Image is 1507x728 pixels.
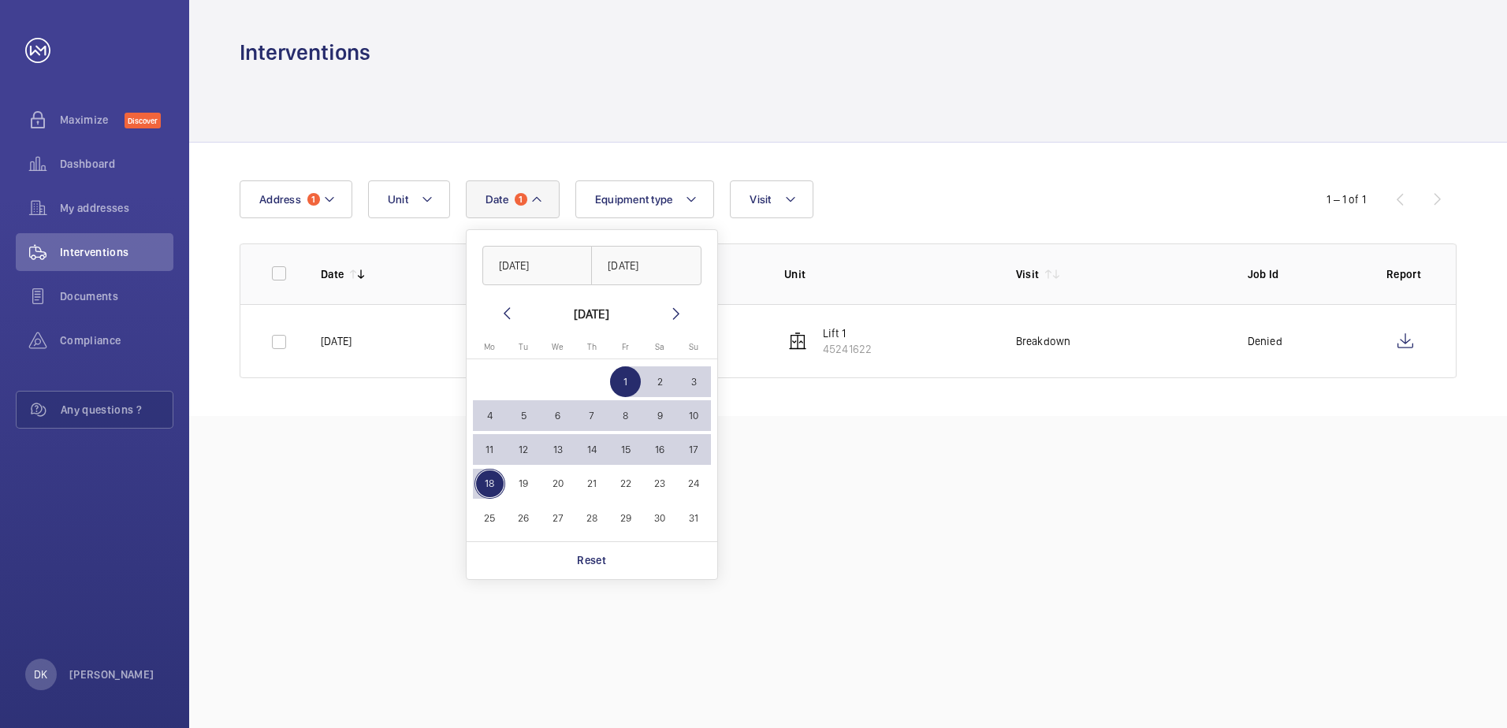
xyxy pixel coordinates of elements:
span: 21 [576,469,607,500]
button: August 9, 2025 [642,399,676,433]
span: Sa [655,342,664,352]
span: 12 [508,434,539,465]
span: Th [587,342,597,352]
span: Dashboard [60,156,173,172]
span: Tu [519,342,528,352]
button: August 30, 2025 [642,501,676,535]
p: Job Id [1248,266,1361,282]
input: DD/MM/YYYY [482,246,593,285]
p: Unit [784,266,991,282]
button: August 2, 2025 [642,365,676,399]
p: [DATE] [321,333,352,349]
span: Discover [125,113,161,128]
span: 5 [508,400,539,431]
span: 2 [645,366,675,397]
span: 25 [474,503,505,533]
button: Unit [368,180,450,218]
p: Denied [1248,333,1282,349]
span: Documents [60,288,173,304]
span: 29 [610,503,641,533]
button: August 1, 2025 [608,365,642,399]
p: [PERSON_NAME] [69,667,154,682]
button: August 14, 2025 [575,433,608,466]
span: 26 [508,503,539,533]
span: 4 [474,400,505,431]
span: Fr [622,342,629,352]
img: elevator.svg [788,332,807,351]
span: 24 [679,469,709,500]
span: 23 [645,469,675,500]
span: 9 [645,400,675,431]
span: 6 [542,400,573,431]
button: August 13, 2025 [541,433,575,466]
span: 22 [610,469,641,500]
span: 3 [679,366,709,397]
button: August 10, 2025 [677,399,711,433]
span: 10 [679,400,709,431]
p: DK [34,667,47,682]
span: Compliance [60,332,173,348]
button: Equipment type [575,180,715,218]
button: August 6, 2025 [541,399,575,433]
div: [DATE] [574,304,609,323]
span: 31 [679,503,709,533]
button: August 7, 2025 [575,399,608,433]
span: 1 [610,366,641,397]
button: August 27, 2025 [541,501,575,535]
span: Maximize [60,112,125,128]
span: 20 [542,469,573,500]
span: 1 [307,193,320,206]
span: My addresses [60,200,173,216]
span: Unit [388,193,408,206]
button: August 28, 2025 [575,501,608,535]
h1: Interventions [240,38,370,67]
p: 45241622 [823,341,872,357]
button: Address1 [240,180,352,218]
p: Date [321,266,344,282]
button: August 23, 2025 [642,466,676,500]
span: 19 [508,469,539,500]
button: August 16, 2025 [642,433,676,466]
span: Su [689,342,698,352]
span: 1 [515,193,527,206]
button: August 5, 2025 [507,399,541,433]
p: Lift 1 [823,325,872,341]
span: Interventions [60,244,173,260]
span: 7 [576,400,607,431]
button: August 4, 2025 [473,399,507,433]
span: Address [259,193,301,206]
span: 30 [645,503,675,533]
span: 27 [542,503,573,533]
span: 14 [576,434,607,465]
span: 17 [679,434,709,465]
button: August 31, 2025 [677,501,711,535]
span: 15 [610,434,641,465]
button: August 19, 2025 [507,466,541,500]
span: Any questions ? [61,402,173,418]
span: 11 [474,434,505,465]
span: We [552,342,564,352]
div: Breakdown [1016,333,1071,349]
button: August 15, 2025 [608,433,642,466]
p: Visit [1016,266,1040,282]
span: Visit [750,193,771,206]
button: August 18, 2025 [473,466,507,500]
button: August 24, 2025 [677,466,711,500]
span: 28 [576,503,607,533]
input: DD/MM/YYYY [591,246,701,285]
span: 16 [645,434,675,465]
button: Visit [730,180,813,218]
button: August 21, 2025 [575,466,608,500]
span: Mo [484,342,495,352]
button: Date1 [466,180,560,218]
span: 8 [610,400,641,431]
span: 18 [474,469,505,500]
button: August 12, 2025 [507,433,541,466]
button: August 29, 2025 [608,501,642,535]
span: Equipment type [595,193,673,206]
button: August 11, 2025 [473,433,507,466]
span: 13 [542,434,573,465]
p: Reset [577,552,606,568]
button: August 26, 2025 [507,501,541,535]
p: Report [1386,266,1424,282]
